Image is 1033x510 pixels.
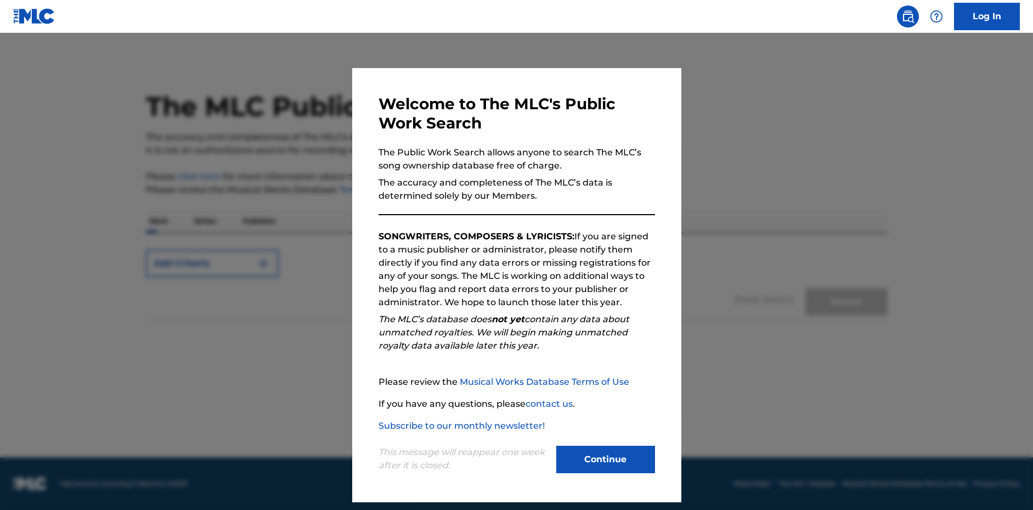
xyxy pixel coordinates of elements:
[526,399,573,409] a: contact us
[379,397,655,411] p: If you have any questions, please .
[379,314,629,351] em: The MLC’s database does contain any data about unmatched royalties. We will begin making unmatche...
[379,376,655,389] p: Please review the
[460,377,629,387] a: Musical Works Database Terms of Use
[925,5,947,27] div: Help
[897,5,919,27] a: Public Search
[379,446,550,472] p: This message will reappear one week after it is closed.
[954,3,1020,30] a: Log In
[978,457,1033,510] iframe: Chat Widget
[492,314,524,324] strong: not yet
[556,446,655,473] button: Continue
[901,10,915,23] img: search
[13,8,55,24] img: MLC Logo
[930,10,943,23] img: help
[379,421,545,431] a: Subscribe to our monthly newsletter!
[379,146,655,172] p: The Public Work Search allows anyone to search The MLC’s song ownership database free of charge.
[379,94,655,133] h3: Welcome to The MLC's Public Work Search
[379,230,655,309] p: If you are signed to a music publisher or administrator, please notify them directly if you find ...
[379,231,574,242] strong: SONGWRITERS, COMPOSERS & LYRICISTS:
[379,176,655,203] p: The accuracy and completeness of The MLC’s data is determined solely by our Members.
